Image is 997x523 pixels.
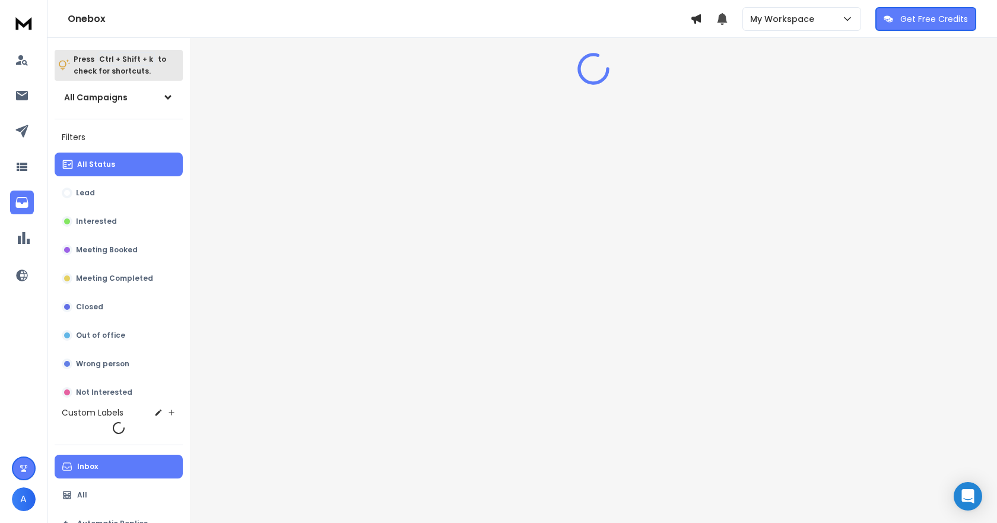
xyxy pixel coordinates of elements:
[76,245,138,255] p: Meeting Booked
[55,295,183,319] button: Closed
[12,12,36,34] img: logo
[76,302,103,312] p: Closed
[954,482,982,511] div: Open Intercom Messenger
[55,324,183,347] button: Out of office
[97,52,155,66] span: Ctrl + Shift + k
[55,153,183,176] button: All Status
[55,381,183,404] button: Not Interested
[76,217,117,226] p: Interested
[900,13,968,25] p: Get Free Credits
[55,210,183,233] button: Interested
[64,91,128,103] h1: All Campaigns
[12,487,36,511] button: A
[74,53,166,77] p: Press to check for shortcuts.
[55,483,183,507] button: All
[55,129,183,145] h3: Filters
[55,238,183,262] button: Meeting Booked
[55,85,183,109] button: All Campaigns
[77,490,87,500] p: All
[62,407,123,419] h3: Custom Labels
[76,274,153,283] p: Meeting Completed
[76,188,95,198] p: Lead
[76,388,132,397] p: Not Interested
[55,181,183,205] button: Lead
[77,160,115,169] p: All Status
[76,359,129,369] p: Wrong person
[875,7,976,31] button: Get Free Credits
[55,267,183,290] button: Meeting Completed
[55,352,183,376] button: Wrong person
[68,12,690,26] h1: Onebox
[77,462,98,471] p: Inbox
[55,455,183,478] button: Inbox
[76,331,125,340] p: Out of office
[750,13,819,25] p: My Workspace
